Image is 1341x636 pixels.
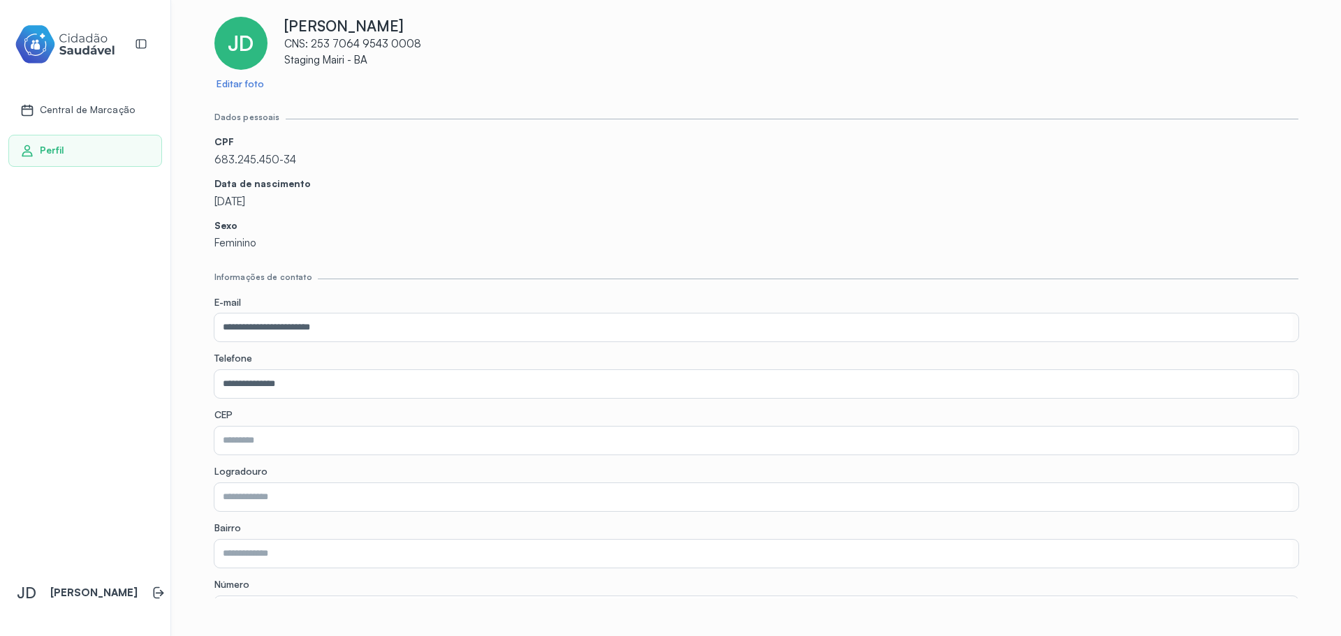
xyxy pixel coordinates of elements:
p: Staging Mairi - BA [284,54,1298,67]
span: JD [17,584,36,602]
p: Sexo [214,220,1298,232]
p: [DATE] [214,195,1298,209]
span: Central de Marcação [40,104,135,116]
p: [PERSON_NAME] [284,17,1298,35]
span: Telefone [214,352,253,364]
span: JD [228,31,254,56]
a: Editar foto [217,78,264,90]
span: Número [214,578,250,590]
span: Perfil [40,145,65,156]
p: 683.245.450-34 [214,154,1298,167]
img: cidadao-saudavel-filled-logo.svg [15,22,115,66]
p: [PERSON_NAME] [50,586,138,600]
p: CNS: 253 7064 9543 0008 [284,38,1298,51]
span: E-mail [214,296,242,308]
span: Logradouro [214,465,268,477]
a: Perfil [20,144,150,158]
p: Feminino [214,237,1298,250]
a: Central de Marcação [20,103,150,117]
p: CPF [214,136,1298,148]
div: Dados pessoais [214,112,280,122]
p: Data de nascimento [214,178,1298,190]
span: Bairro [214,522,242,533]
div: Informações de contato [214,272,312,282]
span: CEP [214,408,233,420]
